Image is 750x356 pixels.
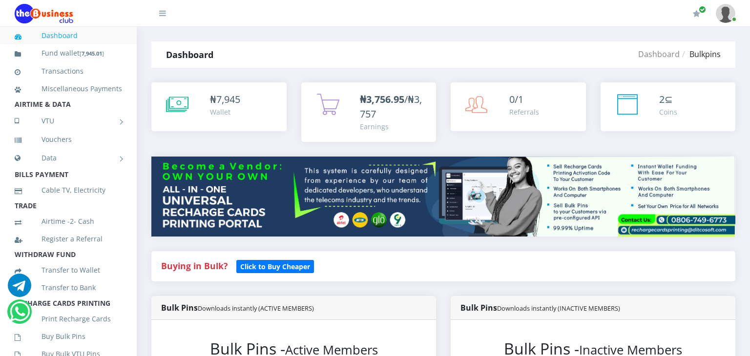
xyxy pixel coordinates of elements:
[161,260,228,272] strong: Buying in Bulk?
[680,48,721,60] li: Bulkpins
[15,146,122,170] a: Data
[360,121,427,132] div: Earnings
[15,128,122,151] a: Vouchers
[15,78,122,100] a: Miscellaneous Payments
[15,308,122,330] a: Print Recharge Cards
[509,107,539,117] div: Referrals
[198,304,314,313] small: Downloads instantly (ACTIVE MEMBERS)
[10,307,30,323] a: Chat for support
[210,92,240,107] div: ₦
[210,107,240,117] div: Wallet
[699,6,706,13] span: Renew/Upgrade Subscription
[216,93,240,106] span: 7,945
[15,24,122,47] a: Dashboard
[8,281,31,297] a: Chat for support
[151,82,287,131] a: ₦7,945 Wallet
[509,93,523,106] span: 0/1
[716,4,735,23] img: User
[15,109,122,133] a: VTU
[659,107,677,117] div: Coins
[659,92,677,107] div: ⊆
[15,4,73,23] img: Logo
[638,49,680,59] a: Dashboard
[161,302,314,313] strong: Bulk Pins
[693,10,700,18] i: Renew/Upgrade Subscription
[80,50,104,57] small: [ ]
[15,325,122,348] a: Buy Bulk Pins
[151,157,735,237] img: multitenant_rcp.png
[15,210,122,233] a: Airtime -2- Cash
[15,60,122,82] a: Transactions
[15,42,122,65] a: Fund wallet[7,945.01]
[15,228,122,250] a: Register a Referral
[301,82,437,142] a: ₦3,756.95/₦3,757 Earnings
[166,49,213,60] strong: Dashboard
[451,82,586,131] a: 0/1 Referrals
[460,302,620,313] strong: Bulk Pins
[15,179,122,201] a: Cable TV, Electricity
[360,93,404,106] b: ₦3,756.95
[15,259,122,281] a: Transfer to Wallet
[240,262,310,271] b: Click to Buy Cheaper
[236,260,314,272] a: Click to Buy Cheaper
[360,93,422,120] span: /₦3,757
[659,93,665,106] span: 2
[82,50,102,57] b: 7,945.01
[15,277,122,299] a: Transfer to Bank
[497,304,620,313] small: Downloads instantly (INACTIVE MEMBERS)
